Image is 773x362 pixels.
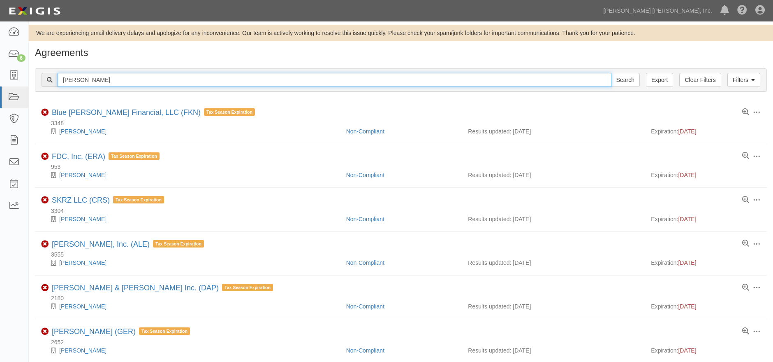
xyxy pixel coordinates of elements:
[678,216,696,222] span: [DATE]
[651,171,761,179] div: Expiration:
[41,127,340,135] div: Paula Jewell
[468,215,639,223] div: Results updated: [DATE]
[346,259,384,266] a: Non-Compliant
[742,284,749,292] a: View results summary
[678,128,696,135] span: [DATE]
[41,328,49,335] i: Non-Compliant
[737,6,747,16] i: Help Center - Complianz
[41,241,49,248] i: Non-Compliant
[651,215,761,223] div: Expiration:
[599,2,716,19] a: [PERSON_NAME] [PERSON_NAME], Inc.
[742,328,749,335] a: View results summary
[204,108,255,116] span: Tax Season Expiration
[727,73,760,87] a: Filters
[52,108,201,117] a: Blue [PERSON_NAME] Financial, LLC (FKN)
[41,163,767,171] div: 953
[41,250,767,259] div: 3555
[52,240,150,248] a: [PERSON_NAME], Inc. (ALE)
[646,73,673,87] a: Export
[468,127,639,135] div: Results updated: [DATE]
[742,152,749,160] a: View results summary
[35,47,767,58] h1: Agreements
[222,284,273,291] span: Tax Season Expiration
[742,109,749,116] a: View results summary
[109,152,160,160] span: Tax Season Expiration
[59,259,106,266] a: [PERSON_NAME]
[346,216,384,222] a: Non-Compliant
[742,196,749,204] a: View results summary
[41,215,340,223] div: Donald Krzesniak
[52,284,273,293] div: William & Johnson Inc. (DAP)
[52,240,204,249] div: Mericia Mills, Inc. (ALE)
[59,303,106,310] a: [PERSON_NAME]
[41,284,49,292] i: Non-Compliant
[468,302,639,311] div: Results updated: [DATE]
[58,73,611,87] input: Search
[52,196,164,205] div: SKRZ LLC (CRS)
[52,152,105,161] a: FDC, Inc. (ERA)
[651,259,761,267] div: Expiration:
[52,196,110,204] a: SKRZ LLC (CRS)
[679,73,721,87] a: Clear Filters
[52,284,219,292] a: [PERSON_NAME] & [PERSON_NAME] Inc. (DAP)
[52,152,160,161] div: FDC, Inc. (ERA)
[611,73,640,87] input: Search
[52,327,190,336] div: Paramjit K. Nijjar (GER)
[153,240,204,248] span: Tax Season Expiration
[651,127,761,135] div: Expiration:
[52,327,136,336] a: [PERSON_NAME] (GER)
[678,172,696,178] span: [DATE]
[468,259,639,267] div: Results updated: [DATE]
[346,303,384,310] a: Non-Compliant
[41,207,767,215] div: 3304
[52,108,255,117] div: Blue Jay Financial, LLC (FKN)
[6,4,63,19] img: logo-5460c22ac91f19d4615b14bd174203de0afe785f0fc80cf4dbbc73dc1793850b.png
[17,54,25,62] div: 6
[41,119,767,127] div: 3348
[29,29,773,37] div: We are experiencing email delivery delays and apologize for any inconvenience. Our team is active...
[678,347,696,354] span: [DATE]
[41,346,340,355] div: Paramjit K. Nijjar
[41,196,49,204] i: Non-Compliant
[113,196,164,203] span: Tax Season Expiration
[468,171,639,179] div: Results updated: [DATE]
[346,128,384,135] a: Non-Compliant
[742,240,749,248] a: View results summary
[651,346,761,355] div: Expiration:
[41,109,49,116] i: Non-Compliant
[41,294,767,302] div: 2180
[346,172,384,178] a: Non-Compliant
[468,346,639,355] div: Results updated: [DATE]
[59,128,106,135] a: [PERSON_NAME]
[678,259,696,266] span: [DATE]
[678,303,696,310] span: [DATE]
[59,347,106,354] a: [PERSON_NAME]
[59,216,106,222] a: [PERSON_NAME]
[651,302,761,311] div: Expiration:
[59,172,106,178] a: [PERSON_NAME]
[41,302,340,311] div: Al Johnson
[346,347,384,354] a: Non-Compliant
[41,153,49,160] i: Non-Compliant
[139,327,190,335] span: Tax Season Expiration
[41,338,767,346] div: 2652
[41,259,340,267] div: Mericia Mills
[41,171,340,179] div: Franklin D. Cooper, Jr.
